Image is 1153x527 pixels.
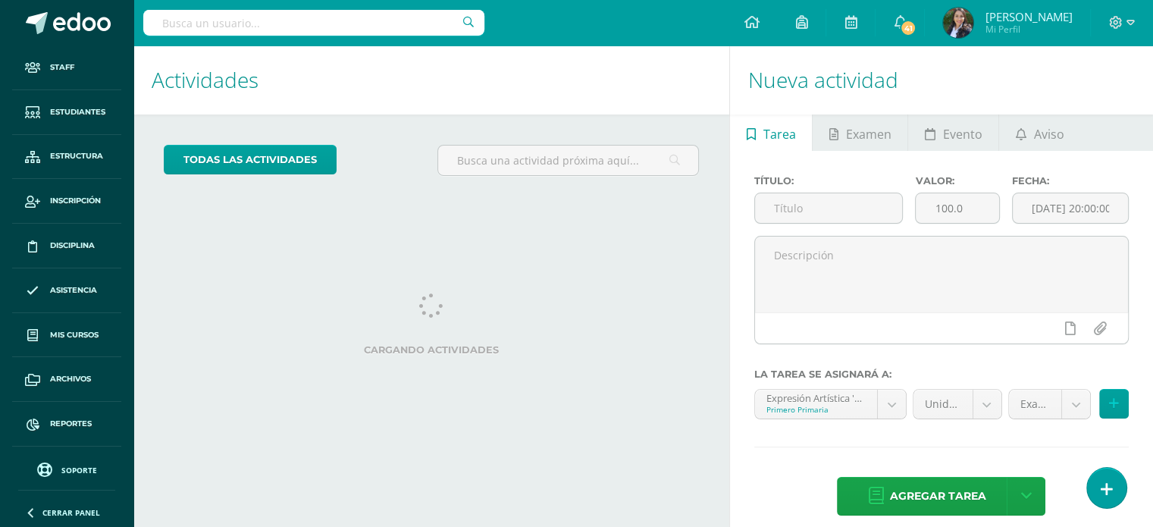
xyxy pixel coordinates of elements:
input: Busca una actividad próxima aquí... [438,146,698,175]
span: Mi Perfil [985,23,1072,36]
span: Mis cursos [50,329,99,341]
a: Reportes [12,402,121,447]
a: Aviso [999,114,1080,151]
div: Expresión Artística 'compound--Expresión Artística' [766,390,866,404]
h1: Actividades [152,45,711,114]
a: Estudiantes [12,90,121,135]
div: Primero Primaria [766,404,866,415]
label: Valor: [915,175,1000,187]
a: todas las Actividades [164,145,337,174]
span: Examen [846,116,891,152]
label: Título: [754,175,904,187]
a: Estructura [12,135,121,180]
input: Título [755,193,903,223]
label: Cargando actividades [164,344,699,356]
span: Disciplina [50,240,95,252]
a: Expresión Artística 'compound--Expresión Artística'Primero Primaria [755,390,906,419]
span: Unidad 4 [925,390,961,419]
img: a691fb3229d55866dc4a4c80c723f905.png [943,8,973,38]
h1: Nueva actividad [748,45,1135,114]
a: Staff [12,45,121,90]
a: Examen (30.0%) [1009,390,1090,419]
span: 41 [900,20,916,36]
a: Asistencia [12,268,121,313]
span: Aviso [1034,116,1064,152]
a: Inscripción [12,179,121,224]
span: Examen (30.0%) [1020,390,1050,419]
span: Reportes [50,418,92,430]
span: Cerrar panel [42,507,100,518]
a: Unidad 4 [913,390,1001,419]
a: Examen [813,114,907,151]
label: Fecha: [1012,175,1129,187]
a: Soporte [18,459,115,479]
span: Inscripción [50,195,101,207]
span: [PERSON_NAME] [985,9,1072,24]
span: Soporte [61,465,97,475]
span: Staff [50,61,74,74]
span: Asistencia [50,284,97,296]
input: Busca un usuario... [143,10,484,36]
a: Archivos [12,357,121,402]
input: Puntos máximos [916,193,999,223]
a: Disciplina [12,224,121,268]
span: Archivos [50,373,91,385]
label: La tarea se asignará a: [754,369,1129,380]
span: Estructura [50,150,103,162]
a: Evento [908,114,998,151]
span: Estudiantes [50,106,105,118]
a: Tarea [730,114,812,151]
span: Evento [943,116,982,152]
a: Mis cursos [12,313,121,358]
span: Agregar tarea [889,478,985,515]
input: Fecha de entrega [1013,193,1128,223]
span: Tarea [763,116,796,152]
